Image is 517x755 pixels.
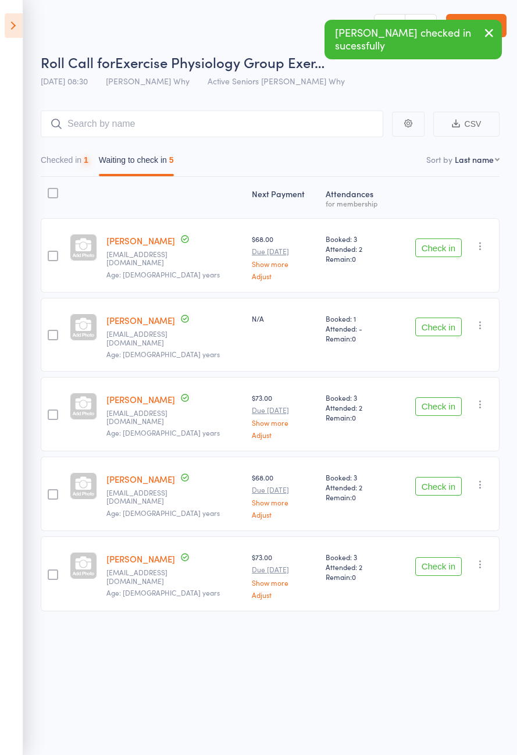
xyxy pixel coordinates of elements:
button: CSV [433,112,500,137]
button: Check in [415,477,462,496]
small: Due [DATE] [252,486,316,494]
span: Age: [DEMOGRAPHIC_DATA] years [106,428,220,437]
a: [PERSON_NAME] [106,393,175,405]
div: $68.00 [252,472,316,518]
a: Adjust [252,272,316,280]
span: Booked: 3 [326,472,389,482]
div: 1 [84,155,88,165]
span: Remain: [326,254,389,263]
small: shirleyheaney@tpg.com.au [106,330,182,347]
span: 0 [352,254,356,263]
div: $73.00 [252,393,316,439]
span: Active Seniors [PERSON_NAME] Why [208,75,345,87]
span: 0 [352,412,356,422]
div: Atten­dances [321,182,394,213]
span: Remain: [326,572,389,582]
div: [PERSON_NAME] checked in sucessfully [325,20,502,59]
span: Age: [DEMOGRAPHIC_DATA] years [106,349,220,359]
button: Checked in1 [41,149,88,176]
a: Show more [252,260,316,268]
small: Due [DATE] [252,247,316,255]
span: Booked: 3 [326,234,389,244]
span: Age: [DEMOGRAPHIC_DATA] years [106,587,220,597]
small: markpam@icloud.com [106,568,182,585]
span: 0 [352,492,356,502]
div: $68.00 [252,234,316,280]
a: [PERSON_NAME] [106,553,175,565]
small: Due [DATE] [252,565,316,574]
small: sbgain@bigpond.com [106,250,182,267]
span: Attended: 2 [326,244,389,254]
span: Age: [DEMOGRAPHIC_DATA] years [106,508,220,518]
div: Next Payment [247,182,321,213]
span: Remain: [326,412,389,422]
div: 5 [169,155,174,165]
span: Attended: 2 [326,403,389,412]
span: Booked: 1 [326,314,389,323]
small: connieleong0705@gmail.com [106,409,182,426]
a: Show more [252,498,316,506]
small: wphillips255@hotmail.com [106,489,182,505]
button: Check in [415,318,462,336]
span: 0 [352,333,356,343]
span: 0 [352,572,356,582]
a: [PERSON_NAME] [106,314,175,326]
small: Due [DATE] [252,406,316,414]
span: [PERSON_NAME] Why [106,75,190,87]
span: [DATE] 08:30 [41,75,88,87]
a: [PERSON_NAME] [106,473,175,485]
div: N/A [252,314,316,323]
a: Adjust [252,591,316,599]
span: Remain: [326,333,389,343]
div: Last name [455,154,494,165]
a: [PERSON_NAME] [106,234,175,247]
span: Exercise Physiology Group Exer… [115,52,325,72]
button: Check in [415,557,462,576]
span: Roll Call for [41,52,115,72]
span: Attended: 2 [326,482,389,492]
span: Booked: 3 [326,393,389,403]
div: for membership [326,200,389,207]
a: Show more [252,419,316,426]
a: Adjust [252,511,316,518]
span: Attended: - [326,323,389,333]
a: Exit roll call [446,14,507,37]
button: Check in [415,238,462,257]
span: Age: [DEMOGRAPHIC_DATA] years [106,269,220,279]
span: Attended: 2 [326,562,389,572]
div: $73.00 [252,552,316,598]
input: Search by name [41,111,383,137]
label: Sort by [426,154,452,165]
span: Booked: 3 [326,552,389,562]
span: Remain: [326,492,389,502]
button: Waiting to check in5 [99,149,174,176]
button: Check in [415,397,462,416]
a: Show more [252,579,316,586]
a: Adjust [252,431,316,439]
